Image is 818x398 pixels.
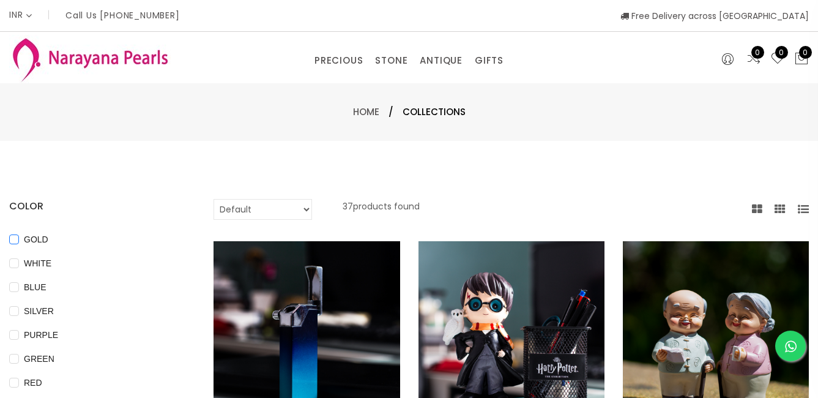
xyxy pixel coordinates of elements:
p: Call Us [PHONE_NUMBER] [65,11,180,20]
a: 0 [746,51,761,67]
h4: COLOR [9,199,177,214]
span: Collections [403,105,466,119]
a: Home [353,105,379,118]
a: GIFTS [475,51,504,70]
span: Free Delivery across [GEOGRAPHIC_DATA] [620,10,809,22]
button: 0 [794,51,809,67]
a: 0 [770,51,785,67]
a: PRECIOUS [314,51,363,70]
span: BLUE [19,280,51,294]
span: / [389,105,393,119]
span: 0 [751,46,764,59]
span: WHITE [19,257,56,270]
span: SILVER [19,304,59,318]
span: 0 [799,46,812,59]
a: STONE [375,51,407,70]
span: GOLD [19,233,53,246]
span: 0 [775,46,788,59]
span: GREEN [19,352,59,366]
p: 37 products found [343,199,420,220]
span: PURPLE [19,328,63,342]
span: RED [19,376,47,389]
a: ANTIQUE [420,51,463,70]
